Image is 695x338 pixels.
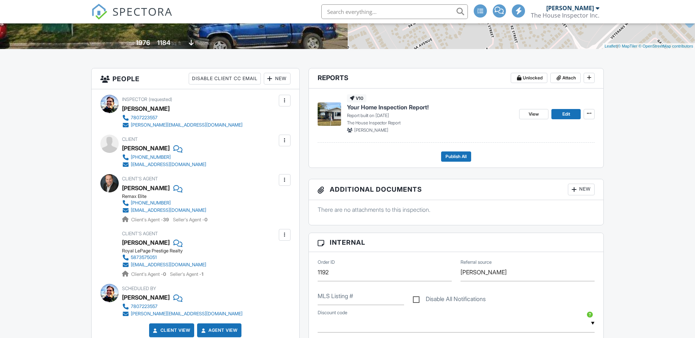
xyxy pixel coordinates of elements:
div: [PERSON_NAME] [122,143,170,154]
p: There are no attachments to this inspection. [318,206,595,214]
a: © MapTiler [618,44,637,48]
a: © OpenStreetMap contributors [639,44,693,48]
a: [PERSON_NAME][EMAIL_ADDRESS][DOMAIN_NAME] [122,121,243,129]
div: Royal LePage Prestige Realty [122,248,212,254]
h3: Internal [309,233,604,252]
label: Referral source [461,259,492,266]
a: [EMAIL_ADDRESS][DOMAIN_NAME] [122,161,206,168]
a: Leaflet [605,44,617,48]
a: Agent View [200,327,237,334]
a: [PERSON_NAME][EMAIL_ADDRESS][DOMAIN_NAME] [122,310,243,318]
div: [PERSON_NAME][EMAIL_ADDRESS][DOMAIN_NAME] [131,311,243,317]
div: | [603,43,695,49]
div: New [568,184,595,195]
h3: Additional Documents [309,179,604,200]
span: SPECTORA [112,4,173,19]
label: Order ID [318,259,335,266]
a: [PERSON_NAME] [122,183,170,194]
a: [EMAIL_ADDRESS][DOMAIN_NAME] [122,207,206,214]
a: [PHONE_NUMBER] [122,199,206,207]
img: The Best Home Inspection Software - Spectora [91,4,107,20]
a: SPECTORA [91,10,173,25]
div: [PERSON_NAME][EMAIL_ADDRESS][DOMAIN_NAME] [131,122,243,128]
div: The House Inspector Inc. [531,12,599,19]
a: [EMAIL_ADDRESS][DOMAIN_NAME] [122,261,206,268]
a: Client View [152,327,191,334]
span: Scheduled By [122,286,156,291]
div: 7807223557 [131,304,158,309]
div: [EMAIL_ADDRESS][DOMAIN_NAME] [131,162,206,168]
span: Built [127,41,135,46]
input: Search everything... [321,4,468,19]
a: [PERSON_NAME] [122,237,170,248]
div: 1976 [136,39,150,46]
div: [PHONE_NUMBER] [131,154,171,160]
div: Remax Elite [122,194,212,199]
span: Seller's Agent - [170,271,203,277]
input: MLS Listing # [318,287,404,305]
div: 1184 [157,39,170,46]
div: [PERSON_NAME] [122,292,170,303]
span: Seller's Agent - [173,217,207,222]
span: Client's Agent - [131,217,170,222]
div: [PERSON_NAME] [122,103,170,114]
strong: 0 [163,271,166,277]
a: 7807223557 [122,303,243,310]
strong: 39 [163,217,169,222]
label: Disable All Notifications [413,296,486,305]
label: MLS Listing # [318,292,353,300]
span: Client's Agent [122,176,158,181]
span: (requested) [149,97,172,102]
span: Client [122,136,138,142]
div: [PHONE_NUMBER] [131,200,171,206]
label: Discount code [318,309,347,316]
div: Disable Client CC Email [189,73,261,84]
span: Inspector [122,97,147,102]
span: sq. ft. [171,41,182,46]
div: 7807223557 [131,115,158,121]
span: Client's Agent - [131,271,167,277]
span: basement [195,41,215,46]
div: [EMAIL_ADDRESS][DOMAIN_NAME] [131,207,206,213]
div: [PERSON_NAME] [546,4,594,12]
strong: 1 [202,271,203,277]
a: [PHONE_NUMBER] [122,154,206,161]
div: 5873575051 [131,255,157,260]
span: Client's Agent [122,231,158,236]
div: [EMAIL_ADDRESS][DOMAIN_NAME] [131,262,206,268]
h3: People [92,68,299,89]
a: 7807223557 [122,114,243,121]
a: 5873575051 [122,254,206,261]
strong: 0 [204,217,207,222]
div: New [264,73,291,84]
